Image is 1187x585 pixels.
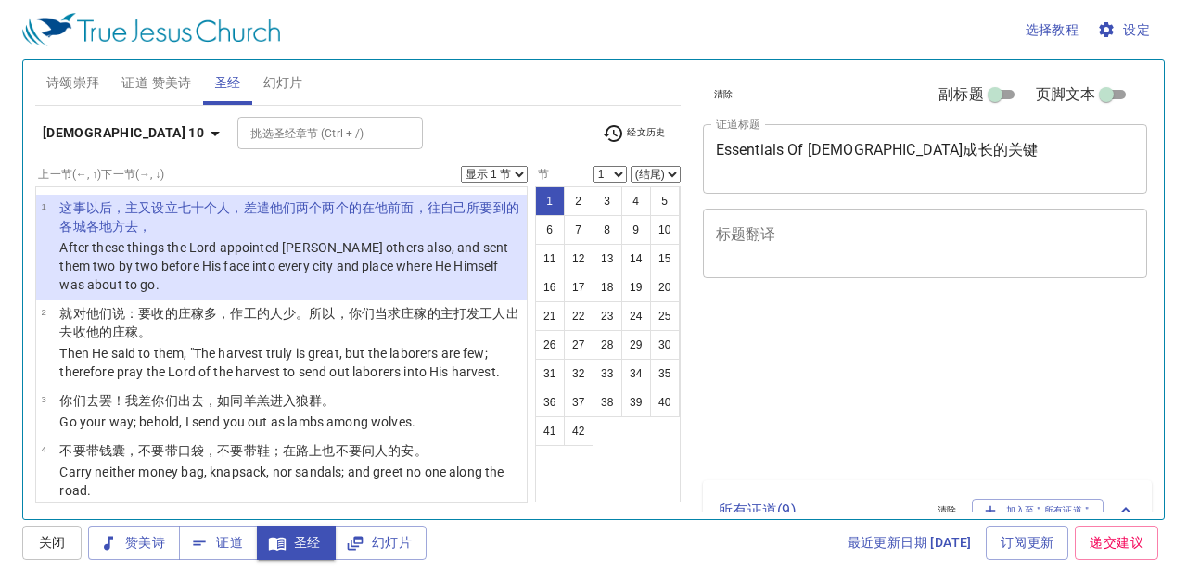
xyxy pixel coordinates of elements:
wg4183: ，作工的人 [59,306,518,339]
span: 证道 [194,531,243,554]
wg3074: 。 [322,393,335,408]
wg3956: 城 [73,219,152,234]
button: 18 [593,273,622,302]
span: 关闭 [37,531,67,554]
a: 递交建议 [1075,526,1158,560]
button: [DEMOGRAPHIC_DATA] 10 [35,116,234,150]
wg3598: 也 [322,443,427,458]
wg782: 人 [375,443,428,458]
span: 页脚文本 [1036,83,1096,106]
wg3361: 要带口袋 [151,443,427,458]
span: 副标题 [938,83,983,106]
wg4172: 各地方 [86,219,152,234]
button: 清除 [703,83,745,106]
button: 选择教程 [1018,13,1087,47]
button: 证道 [179,526,258,560]
wg3367: 的安。 [388,443,427,458]
button: 25 [650,301,680,331]
p: 这事 [59,198,521,235]
button: 2 [564,186,593,216]
span: 清除 [938,502,957,519]
button: 21 [535,301,565,331]
span: 1 [41,201,45,211]
wg2962: 又 [59,200,518,234]
label: 节 [535,169,550,180]
wg846: 庄稼 [112,324,151,339]
wg5209: 出去，如同 [178,393,336,408]
button: 33 [593,359,622,388]
textarea: Essentials Of [DEMOGRAPHIC_DATA]成长的关键 [716,141,1135,176]
wg1473: 差 [138,393,335,408]
button: 8 [593,215,622,245]
span: 递交建议 [1090,531,1143,554]
wg4314: 他们 [59,306,518,339]
button: 清除 [926,500,968,522]
button: 设定 [1093,13,1157,47]
button: 26 [535,330,565,360]
wg5217: 罢！我 [99,393,336,408]
button: 经文历史 [591,120,677,147]
b: [DEMOGRAPHIC_DATA] 10 [43,121,204,145]
button: 42 [564,416,593,446]
button: 7 [564,215,593,245]
iframe: from-child [696,298,1061,473]
button: 16 [535,273,565,302]
span: 圣经 [272,531,321,554]
span: 经文历史 [602,122,666,145]
span: 3 [41,394,45,404]
button: 19 [621,273,651,302]
button: 加入至＂所有证道＂ [972,499,1104,523]
button: 14 [621,244,651,273]
input: Type Bible Reference [243,122,387,144]
wg3767: 对 [59,306,518,339]
button: 23 [593,301,622,331]
button: 40 [650,388,680,417]
button: 10 [650,215,680,245]
wg4082: ，不 [204,443,428,458]
button: 幻灯片 [335,526,427,560]
wg3319: 狼群 [296,393,335,408]
img: True Jesus Church [22,13,280,46]
button: 27 [564,330,593,360]
p: Then He said to them, "The harvest truly is great, but the laborers are few; therefore pray the L... [59,344,521,381]
button: 22 [564,301,593,331]
wg5613: 羊羔 [244,393,336,408]
button: 3 [593,186,622,216]
button: 5 [650,186,680,216]
wg2326: 多 [59,306,518,339]
wg649: 你们 [151,393,335,408]
button: 20 [650,273,680,302]
button: 11 [535,244,565,273]
button: 12 [564,244,593,273]
wg3361: 要带 [73,443,428,458]
span: 幻灯片 [350,531,412,554]
button: 1 [535,186,565,216]
wg322: 七十 [59,200,518,234]
button: 赞美诗 [88,526,180,560]
wg2596: 路上 [296,443,428,458]
span: 2 [41,307,45,317]
span: 最近更新日期 [DATE] [848,531,972,554]
span: 诗颂崇拜 [46,71,100,95]
wg846: 说 [59,306,518,339]
p: After these things the Lord appointed [PERSON_NAME] others also, and sent them two by two before ... [59,238,521,294]
wg1519: 收他的 [73,324,152,339]
p: Go your way; behold, I send you out as lambs among wolves. [59,413,415,431]
wg2532: 设立 [59,200,518,234]
div: 所有证道(9)清除加入至＂所有证道＂ [703,480,1153,541]
button: 15 [650,244,680,273]
wg5117: 去， [125,219,151,234]
span: 清除 [714,86,734,103]
span: 选择教程 [1026,19,1079,42]
button: 38 [593,388,622,417]
wg704: 进入 [270,393,336,408]
p: 不 [59,441,521,460]
span: 幻灯片 [263,71,303,95]
span: 设定 [1101,19,1150,42]
button: 24 [621,301,651,331]
wg3004: ：要收的庄稼 [59,306,518,339]
p: Carry neither money bag, knapsack, nor sandals; and greet no one along the road. [59,463,521,500]
button: 32 [564,359,593,388]
label: 上一节 (←, ↑) 下一节 (→, ↓) [38,169,164,180]
span: 圣经 [214,71,241,95]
